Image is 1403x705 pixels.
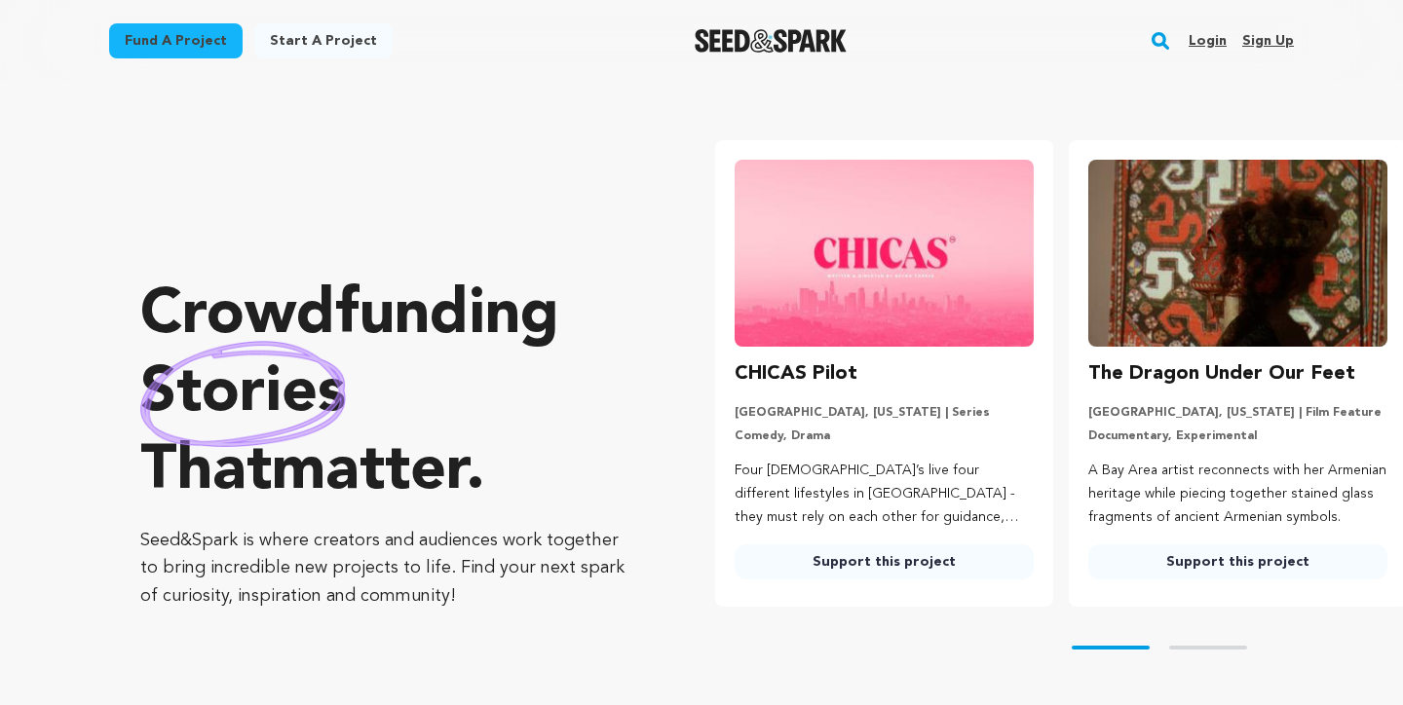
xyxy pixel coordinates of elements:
a: Login [1189,25,1227,56]
p: Documentary, Experimental [1088,428,1387,444]
img: CHICAS Pilot image [735,160,1034,347]
p: Crowdfunding that . [140,278,637,511]
h3: CHICAS Pilot [735,358,857,390]
img: Seed&Spark Logo Dark Mode [695,29,848,53]
span: matter [272,441,466,503]
h3: The Dragon Under Our Feet [1088,358,1355,390]
a: Fund a project [109,23,243,58]
p: [GEOGRAPHIC_DATA], [US_STATE] | Film Feature [1088,405,1387,421]
a: Start a project [254,23,393,58]
p: Four [DEMOGRAPHIC_DATA]’s live four different lifestyles in [GEOGRAPHIC_DATA] - they must rely on... [735,460,1034,529]
p: A Bay Area artist reconnects with her Armenian heritage while piecing together stained glass frag... [1088,460,1387,529]
a: Sign up [1242,25,1294,56]
a: Support this project [735,544,1034,579]
p: Seed&Spark is where creators and audiences work together to bring incredible new projects to life... [140,527,637,611]
a: Support this project [1088,544,1387,579]
a: Seed&Spark Homepage [695,29,848,53]
p: [GEOGRAPHIC_DATA], [US_STATE] | Series [735,405,1034,421]
p: Comedy, Drama [735,428,1034,444]
img: hand sketched image [140,341,346,447]
img: The Dragon Under Our Feet image [1088,160,1387,347]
